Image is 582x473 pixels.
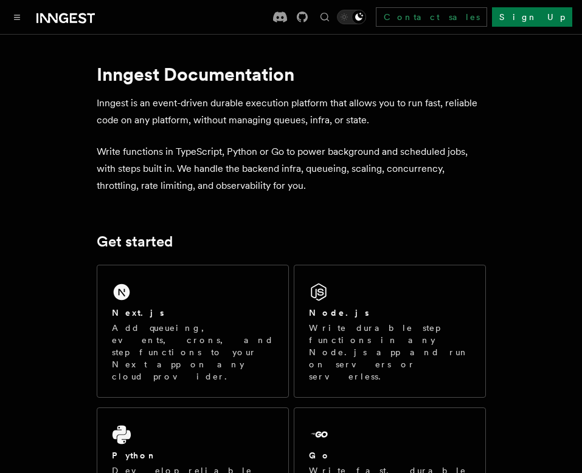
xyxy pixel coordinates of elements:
p: Write functions in TypeScript, Python or Go to power background and scheduled jobs, with steps bu... [97,143,486,194]
h2: Go [309,449,331,461]
h2: Python [112,449,157,461]
h2: Node.js [309,307,369,319]
a: Get started [97,233,173,250]
p: Inngest is an event-driven durable execution platform that allows you to run fast, reliable code ... [97,95,486,129]
a: Contact sales [376,7,487,27]
button: Toggle dark mode [337,10,366,24]
button: Find something... [317,10,332,24]
h1: Inngest Documentation [97,63,486,85]
button: Toggle navigation [10,10,24,24]
a: Node.jsWrite durable step functions in any Node.js app and run on servers or serverless. [294,265,486,398]
a: Next.jsAdd queueing, events, crons, and step functions to your Next app on any cloud provider. [97,265,289,398]
h2: Next.js [112,307,164,319]
p: Write durable step functions in any Node.js app and run on servers or serverless. [309,322,471,383]
a: Sign Up [492,7,572,27]
p: Add queueing, events, crons, and step functions to your Next app on any cloud provider. [112,322,274,383]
